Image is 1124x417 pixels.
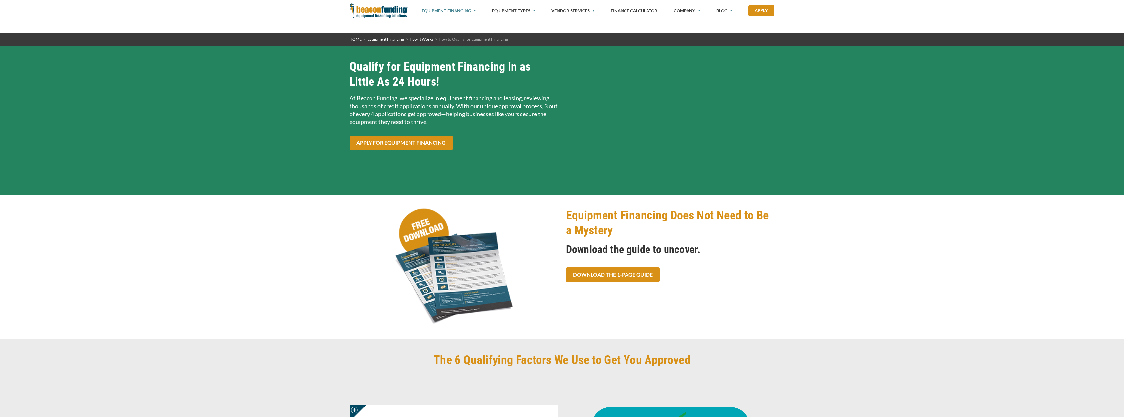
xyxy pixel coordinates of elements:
a: Apply for Equipment Financing [350,136,453,150]
a: Equipment Financing [367,37,404,42]
p: At Beacon Funding, we specialize in equipment financing and leasing, reviewing thousands of credi... [350,94,558,126]
h3: Download the guide to uncover. [566,243,775,256]
h2: The 6 Qualifying Factors We Use to Get You Approved [434,352,690,367]
img: plus-icon.png [351,407,358,413]
a: Download the 1-Page Guide [566,267,660,282]
img: how-to-qualify-for-equipment-financing--(1)download.png [350,208,558,326]
a: Apply [748,5,774,16]
h2: Equipment Financing Does Not Need to Be a Mystery [566,208,775,238]
a: HOME [350,37,362,42]
a: How It Works [410,37,433,42]
h2: Qualify for Equipment Financing in as Little As 24 Hours! [350,59,558,89]
span: How to Qualify for Equipment Financing [439,37,508,42]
